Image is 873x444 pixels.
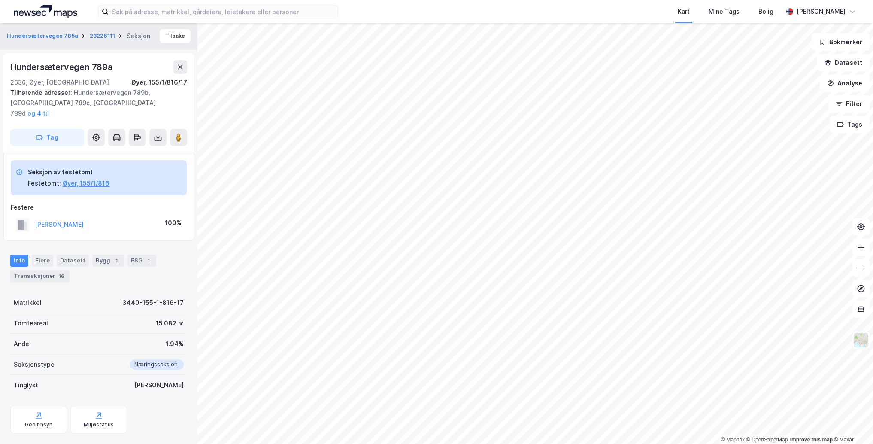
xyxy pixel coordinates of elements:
div: Geoinnsyn [25,421,53,428]
div: 1 [112,256,121,265]
button: Filter [828,95,870,113]
div: Seksjon av festetomt [28,167,109,177]
div: Tinglyst [14,380,38,390]
div: [PERSON_NAME] [797,6,846,17]
div: 100% [165,218,182,228]
div: [PERSON_NAME] [134,380,184,390]
button: Analyse [820,75,870,92]
div: Hundersætervegen 789a [10,60,115,74]
div: Øyer, 155/1/816/17 [131,77,187,88]
div: Bygg [92,255,124,267]
button: Bokmerker [812,33,870,51]
iframe: Chat Widget [830,403,873,444]
div: Andel [14,339,31,349]
a: Mapbox [721,437,745,443]
div: Seksjon [127,31,150,41]
div: Seksjonstype [14,359,55,370]
button: Tilbake [160,29,191,43]
div: Festere [11,202,187,213]
button: Tags [830,116,870,133]
div: Bolig [758,6,773,17]
button: Øyer, 155/1/816 [63,178,109,189]
div: 3440-155-1-816-17 [122,298,184,308]
div: Miljøstatus [84,421,114,428]
div: ESG [127,255,156,267]
div: Mine Tags [709,6,740,17]
div: 1 [144,256,153,265]
div: Eiere [32,255,53,267]
div: Datasett [57,255,89,267]
div: Tomteareal [14,318,48,328]
input: Søk på adresse, matrikkel, gårdeiere, leietakere eller personer [109,5,338,18]
a: Improve this map [790,437,833,443]
div: 15 082 ㎡ [156,318,184,328]
button: Tag [10,129,84,146]
button: Datasett [817,54,870,71]
div: 1.94% [166,339,184,349]
div: 16 [57,272,66,280]
div: Kart [678,6,690,17]
span: Tilhørende adresser: [10,89,74,96]
div: Info [10,255,28,267]
button: Hundersætervegen 785a [7,32,80,40]
button: 23226111 [90,32,117,40]
div: Matrikkel [14,298,42,308]
div: Kontrollprogram for chat [830,403,873,444]
a: OpenStreetMap [746,437,788,443]
div: Transaksjoner [10,270,70,282]
div: 2636, Øyer, [GEOGRAPHIC_DATA] [10,77,109,88]
img: logo.a4113a55bc3d86da70a041830d287a7e.svg [14,5,77,18]
div: Festetomt: [28,178,61,189]
div: Hundersætervegen 789b, [GEOGRAPHIC_DATA] 789c, [GEOGRAPHIC_DATA] 789d [10,88,180,119]
img: Z [853,332,869,348]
